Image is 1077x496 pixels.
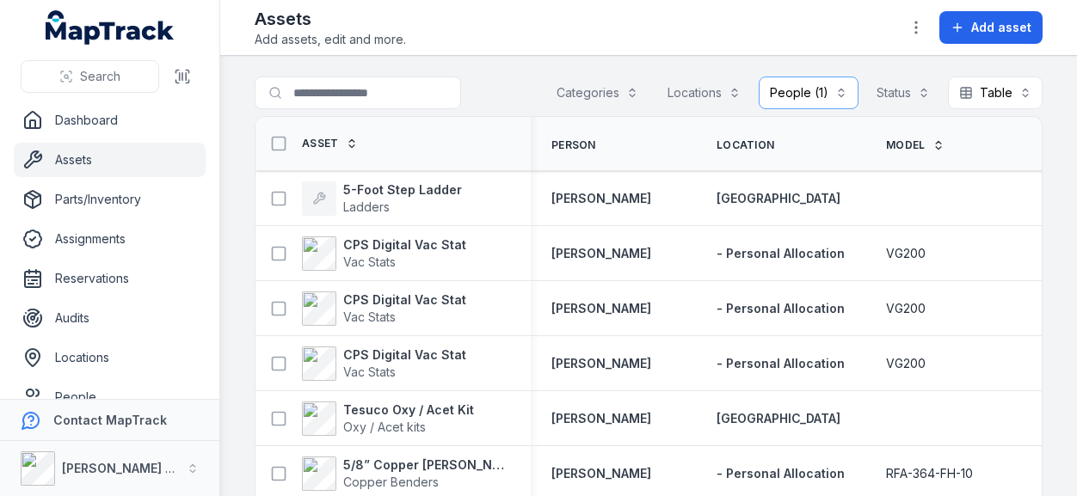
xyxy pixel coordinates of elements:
span: - Personal Allocation [717,301,845,315]
span: Ladders [343,199,390,214]
span: RFA-364-FH-10 [886,465,973,482]
span: Person [551,138,596,152]
span: Vac Stats [343,364,396,379]
span: Oxy / Acet kits [343,419,426,434]
a: People [14,380,206,414]
button: Categories [545,77,649,109]
span: [GEOGRAPHIC_DATA] [717,411,840,426]
strong: Contact MapTrack [53,413,167,427]
a: [PERSON_NAME] [551,410,651,427]
a: Asset [302,137,358,150]
a: 5/8” Copper [PERSON_NAME]Copper Benders [302,456,510,491]
a: [PERSON_NAME] [551,300,651,317]
a: Locations [14,340,206,375]
strong: CPS Digital Vac Stat [343,346,466,364]
button: Locations [656,77,752,109]
a: [PERSON_NAME] [551,465,651,482]
a: Model [886,138,945,152]
a: Assignments [14,222,206,256]
a: - Personal Allocation [717,300,845,317]
strong: 5-Foot Step Ladder [343,181,462,199]
a: Tesuco Oxy / Acet KitOxy / Acet kits [302,401,474,436]
a: Dashboard [14,103,206,138]
span: VG200 [886,300,926,317]
strong: [PERSON_NAME] Air [62,461,182,475]
span: VG200 [886,245,926,262]
span: Asset [302,137,339,150]
span: Vac Stats [343,309,396,324]
span: - Personal Allocation [717,246,845,260]
button: Status [865,77,941,109]
button: Table [948,77,1043,109]
a: CPS Digital Vac StatVac Stats [302,236,466,271]
strong: Tesuco Oxy / Acet Kit [343,401,474,419]
h2: Assets [255,7,406,31]
span: Add assets, edit and more. [255,31,406,48]
strong: CPS Digital Vac Stat [343,236,466,254]
a: - Personal Allocation [717,465,845,482]
a: Reservations [14,261,206,296]
a: [GEOGRAPHIC_DATA] [717,410,840,427]
a: CPS Digital Vac StatVac Stats [302,291,466,326]
span: Model [886,138,926,152]
span: VG200 [886,355,926,372]
span: Copper Benders [343,475,439,489]
a: Parts/Inventory [14,182,206,217]
button: People (1) [759,77,859,109]
span: [GEOGRAPHIC_DATA] [717,191,840,205]
a: MapTrack [46,10,175,45]
button: Add asset [939,11,1043,44]
span: Search [80,68,120,85]
a: CPS Digital Vac StatVac Stats [302,346,466,381]
span: Vac Stats [343,254,396,269]
a: 5-Foot Step LadderLadders [302,181,462,216]
a: - Personal Allocation [717,245,845,262]
a: [PERSON_NAME] [551,245,651,262]
a: Assets [14,143,206,177]
a: [PERSON_NAME] [551,190,651,207]
strong: 5/8” Copper [PERSON_NAME] [343,456,510,474]
a: [GEOGRAPHIC_DATA] [717,190,840,207]
a: - Personal Allocation [717,355,845,372]
span: Add asset [971,19,1031,36]
button: Search [21,60,159,93]
span: - Personal Allocation [717,356,845,370]
span: - Personal Allocation [717,466,845,481]
a: [PERSON_NAME] [551,355,651,372]
a: Audits [14,301,206,335]
span: Location [717,138,774,152]
strong: CPS Digital Vac Stat [343,291,466,309]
